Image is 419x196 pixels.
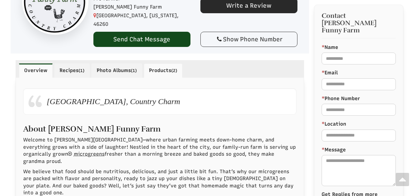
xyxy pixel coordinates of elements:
[131,68,137,73] small: (1)
[322,121,346,128] label: Location
[93,32,190,47] a: Send Chat Message
[23,121,296,133] h2: About [PERSON_NAME] Funny Farm
[322,95,396,102] label: Phone Number
[322,44,396,51] label: Name
[322,12,396,34] h3: Contact
[322,146,396,153] label: Message
[16,60,304,77] ul: Profile Tabs
[93,4,162,10] span: [PERSON_NAME] Funny Farm
[171,68,177,73] small: (2)
[322,20,396,34] span: [PERSON_NAME] Funny Farm
[91,63,142,77] a: Photo Albums
[206,35,292,43] div: Show Phone Number
[23,88,296,115] div: [GEOGRAPHIC_DATA], Country Charm
[93,13,179,27] span: [GEOGRAPHIC_DATA], [US_STATE], 46260
[79,68,84,73] small: (1)
[74,151,105,157] span: microgreens
[144,63,183,77] a: Products
[23,137,296,165] p: Welcome to [PERSON_NAME][GEOGRAPHIC_DATA]—where urban farming meets down-home charm, and everythi...
[68,151,105,157] a: microgreens
[54,63,90,77] a: Recipes
[322,69,396,76] label: Email
[19,63,53,77] a: Overview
